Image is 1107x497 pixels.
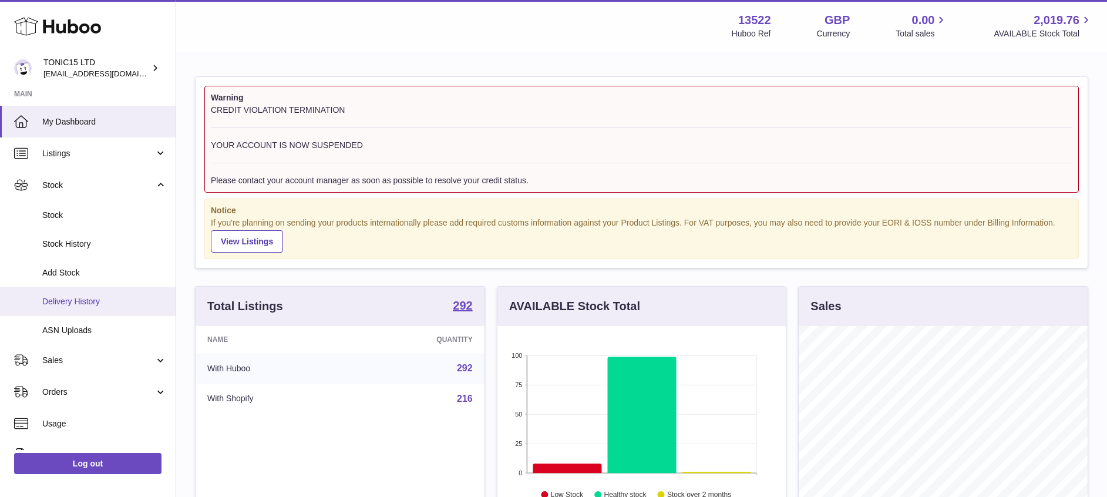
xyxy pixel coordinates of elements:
[14,453,161,474] a: Log out
[453,300,472,314] a: 292
[515,381,522,388] text: 75
[42,418,167,429] span: Usage
[42,267,167,278] span: Add Stock
[515,440,522,447] text: 25
[14,59,32,77] img: internalAdmin-13522@internal.huboo.com
[211,105,1072,186] div: CREDIT VIOLATION TERMINATION YOUR ACCOUNT IS NOW SUSPENDED Please contact your account manager as...
[42,325,167,336] span: ASN Uploads
[1034,12,1079,28] span: 2,019.76
[457,394,473,404] a: 216
[896,12,948,39] a: 0.00 Total sales
[42,296,167,307] span: Delivery History
[896,28,948,39] span: Total sales
[817,28,850,39] div: Currency
[211,217,1072,253] div: If you're planning on sending your products internationally please add required customs informati...
[509,298,640,314] h3: AVAILABLE Stock Total
[42,210,167,221] span: Stock
[994,12,1093,39] a: 2,019.76 AVAILABLE Stock Total
[810,298,841,314] h3: Sales
[42,180,154,191] span: Stock
[825,12,850,28] strong: GBP
[43,57,149,79] div: TONIC15 LTD
[732,28,771,39] div: Huboo Ref
[453,300,472,311] strong: 292
[351,326,484,353] th: Quantity
[515,411,522,418] text: 50
[912,12,935,28] span: 0.00
[207,298,283,314] h3: Total Listings
[42,355,154,366] span: Sales
[196,326,351,353] th: Name
[42,148,154,159] span: Listings
[738,12,771,28] strong: 13522
[457,363,473,373] a: 292
[196,353,351,384] td: With Huboo
[42,387,154,398] span: Orders
[42,239,167,250] span: Stock History
[43,69,173,78] span: [EMAIL_ADDRESS][DOMAIN_NAME]
[211,230,283,253] a: View Listings
[519,469,522,476] text: 0
[211,205,1072,216] strong: Notice
[196,384,351,414] td: With Shopify
[42,116,167,127] span: My Dashboard
[512,352,522,359] text: 100
[211,92,1072,103] strong: Warning
[994,28,1093,39] span: AVAILABLE Stock Total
